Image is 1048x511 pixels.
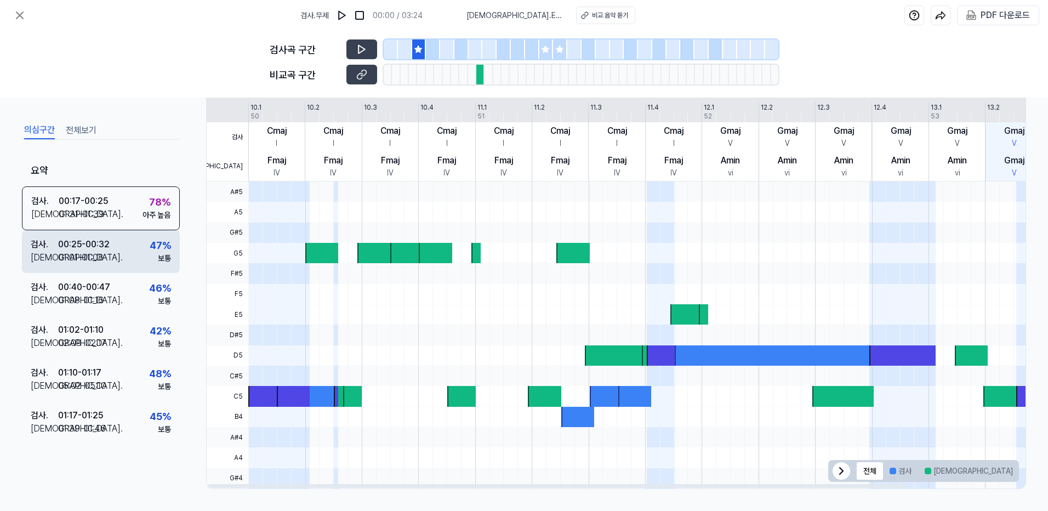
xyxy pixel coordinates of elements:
div: I [333,138,334,149]
span: G5 [207,243,248,263]
div: 05:02 - 05:10 [58,379,106,393]
div: 보통 [158,424,171,435]
div: 검사곡 구간 [270,42,340,57]
div: 비교 음악 듣기 [592,10,628,20]
div: vi [898,167,903,179]
div: I [673,138,675,149]
div: 12.1 [704,103,714,112]
span: F5 [207,284,248,304]
div: 45 % [150,409,171,424]
div: I [616,138,618,149]
span: D#5 [207,325,248,345]
span: C5 [207,386,248,406]
button: 검사 [883,462,918,480]
span: A#4 [207,427,248,447]
img: share [935,10,946,21]
div: Gmaj [834,124,854,138]
button: 전체보기 [66,122,96,139]
div: V [898,138,903,149]
div: V [785,138,790,149]
div: 00:25 - 00:32 [58,238,110,251]
div: V [955,138,960,149]
div: 00:40 - 00:47 [58,281,110,294]
div: 검사 . [31,281,58,294]
div: 12.3 [817,103,830,112]
span: C#5 [207,366,248,386]
span: G#4 [207,468,248,489]
div: Cmaj [494,124,514,138]
div: 11.3 [590,103,602,112]
div: 10.2 [307,103,320,112]
div: 12.2 [761,103,773,112]
div: 보통 [158,296,171,307]
div: vi [955,167,960,179]
div: Fmaj [267,154,286,167]
span: B4 [207,407,248,427]
div: IV [557,167,563,179]
div: 보통 [158,381,171,393]
div: 검사 . [31,238,58,251]
div: IV [614,167,620,179]
div: 01:17 - 01:25 [58,409,103,422]
div: Amin [891,154,910,167]
div: 비교곡 구간 [270,67,340,82]
span: F#5 [207,263,248,283]
div: Amin [778,154,797,167]
div: I [389,138,391,149]
div: Amin [948,154,967,167]
div: Gmaj [947,124,967,138]
div: IV [387,167,394,179]
div: I [503,138,504,149]
span: D5 [207,345,248,366]
span: 검사 [207,122,248,152]
button: 의심구간 [24,122,55,139]
div: Gmaj [720,124,741,138]
div: 51 [477,111,485,121]
div: 01:01 - 01:08 [58,251,104,264]
div: I [276,138,277,149]
div: 11.1 [477,103,487,112]
div: 검사 . [31,366,58,379]
div: 보통 [158,338,171,350]
div: 10.1 [250,103,261,112]
div: 01:08 - 01:16 [58,294,104,307]
div: Fmaj [381,154,400,167]
div: vi [784,167,790,179]
div: Amin [721,154,740,167]
div: 아주 높음 [143,209,170,221]
div: Cmaj [437,124,457,138]
div: 11.2 [534,103,545,112]
div: [DEMOGRAPHIC_DATA] . [31,379,58,393]
div: 검사 . [31,195,59,208]
div: [DEMOGRAPHIC_DATA] . [31,251,58,264]
span: 검사 . 무제 [300,10,329,21]
div: 보통 [158,253,171,264]
span: [DEMOGRAPHIC_DATA] [207,152,248,181]
div: 검사 . [31,409,58,422]
div: 01:10 - 01:17 [58,366,101,379]
div: I [446,138,448,149]
div: Fmaj [324,154,343,167]
div: 요약 [22,155,180,186]
div: Fmaj [437,154,456,167]
div: [DEMOGRAPHIC_DATA] . [31,422,58,435]
button: PDF 다운로드 [964,6,1032,25]
div: PDF 다운로드 [981,8,1030,22]
div: [DEMOGRAPHIC_DATA] . [31,294,58,307]
img: stop [354,10,365,21]
span: G#5 [207,223,248,243]
div: 42 % [150,323,171,338]
div: vi [841,167,847,179]
div: V [841,138,846,149]
div: [DEMOGRAPHIC_DATA] . [31,208,59,221]
div: Gmaj [777,124,798,138]
div: 52 [704,111,712,121]
span: A4 [207,447,248,468]
div: IV [274,167,280,179]
div: Cmaj [607,124,627,138]
div: 검사 . [31,323,58,337]
div: Cmaj [323,124,343,138]
span: [DEMOGRAPHIC_DATA] . Even When It Hurts (Praise Song) [466,10,563,21]
div: Gmaj [891,124,911,138]
div: Fmaj [664,154,683,167]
